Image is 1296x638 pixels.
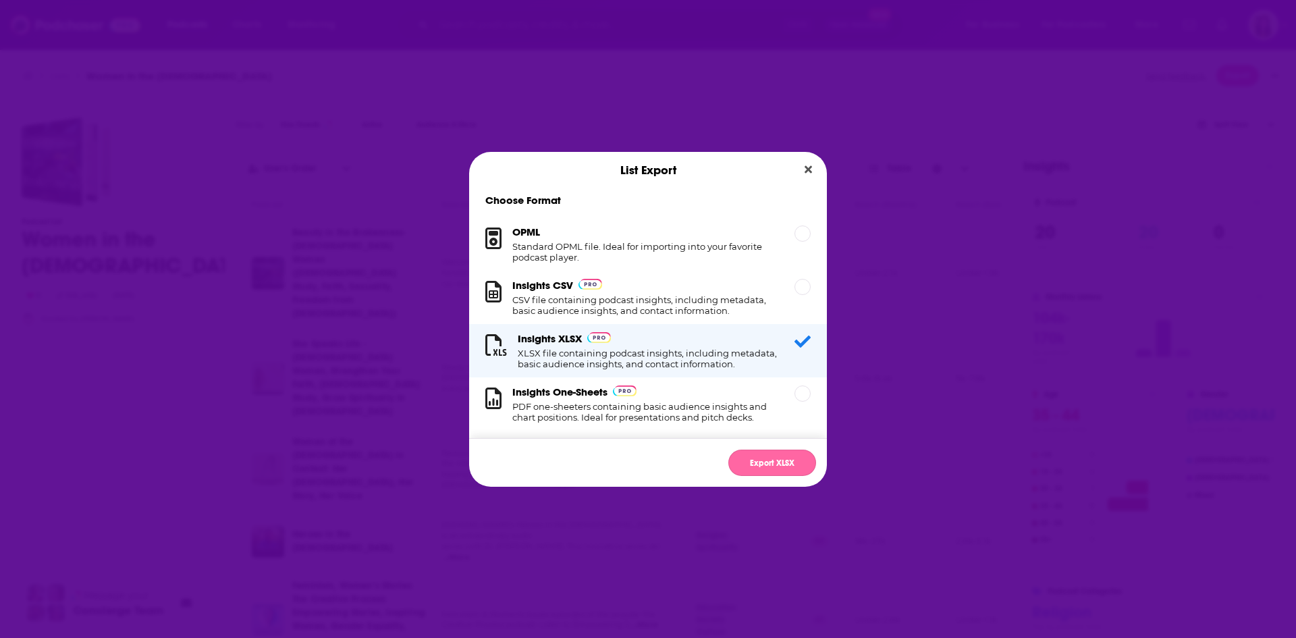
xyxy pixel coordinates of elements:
[469,152,827,188] div: List Export
[587,332,611,343] img: Podchaser Pro
[518,348,778,369] h1: XLSX file containing podcast insights, including metadata, basic audience insights, and contact i...
[799,161,817,178] button: Close
[512,401,778,423] h1: PDF one-sheeters containing basic audience insights and chart positions. Ideal for presentations ...
[512,241,778,263] h1: Standard OPML file. Ideal for importing into your favorite podcast player.
[512,279,573,292] h3: Insights CSV
[512,225,540,238] h3: OPML
[728,450,816,476] button: Export XLSX
[469,194,827,207] h1: Choose Format
[613,386,637,396] img: Podchaser Pro
[512,294,778,316] h1: CSV file containing podcast insights, including metadata, basic audience insights, and contact in...
[578,279,602,290] img: Podchaser Pro
[512,386,607,398] h3: Insights One-Sheets
[518,332,582,345] h3: Insights XLSX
